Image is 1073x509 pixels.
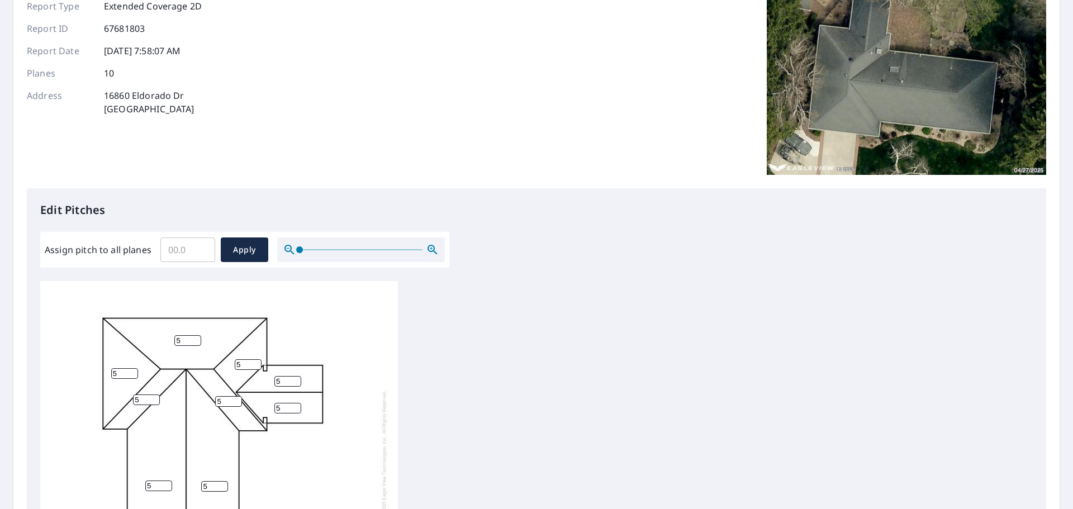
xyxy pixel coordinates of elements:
p: Report ID [27,22,94,35]
p: Address [27,89,94,116]
p: [DATE] 7:58:07 AM [104,44,181,58]
p: Planes [27,66,94,80]
label: Assign pitch to all planes [45,243,151,256]
input: 00.0 [160,234,215,265]
span: Apply [230,243,259,257]
button: Apply [221,237,268,262]
p: Report Date [27,44,94,58]
p: Edit Pitches [40,202,1033,218]
p: 67681803 [104,22,145,35]
p: 16860 Eldorado Dr [GEOGRAPHIC_DATA] [104,89,194,116]
p: 10 [104,66,114,80]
